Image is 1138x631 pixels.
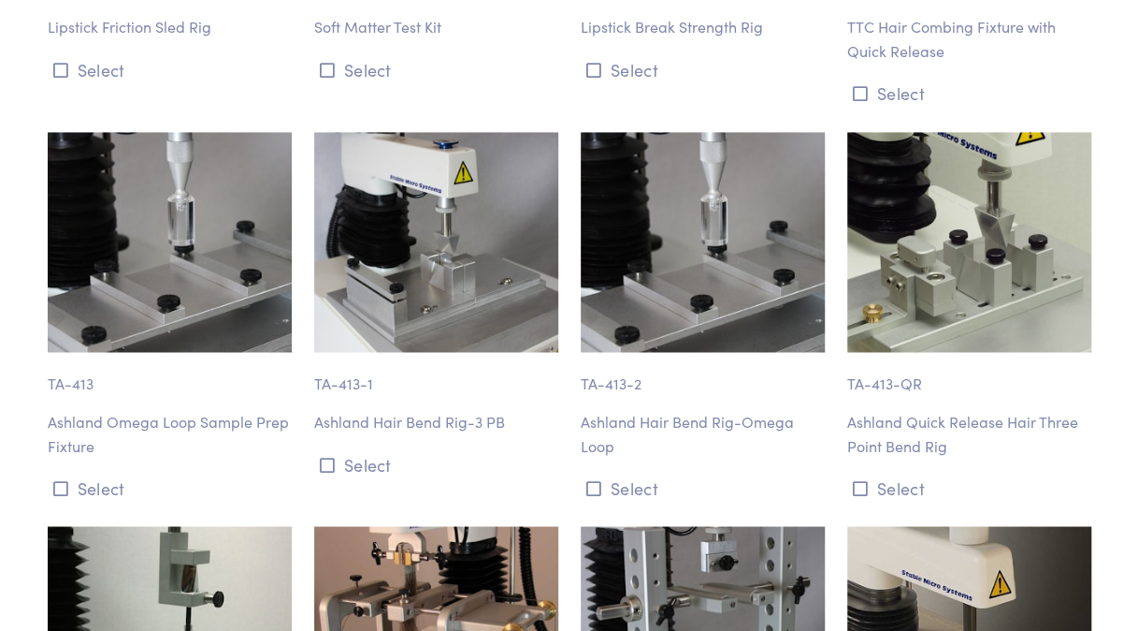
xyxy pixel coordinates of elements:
[314,132,558,352] img: ta-413-1_hair-bending-rig2.jpg
[847,15,1091,63] p: TTC Hair Combing Fixture with Quick Release
[314,54,558,85] button: Select
[48,352,292,395] p: TA-413
[581,472,825,503] button: Select
[581,132,825,352] img: ta-413-2_omega-loop-fixture.jpg
[48,409,292,457] p: Ashland Omega Loop Sample Prep Fixture
[314,448,558,479] button: Select
[847,78,1091,109] button: Select
[48,132,292,352] img: ta-413-2_omega-loop-fixture.jpg
[48,472,292,503] button: Select
[581,54,825,85] button: Select
[847,472,1091,503] button: Select
[314,15,558,39] p: Soft Matter Test Kit
[581,15,825,39] p: Lipstick Break Strength Rig
[581,409,825,457] p: Ashland Hair Bend Rig-Omega Loop
[847,409,1091,457] p: Ashland Quick Release Hair Three Point Bend Rig
[48,54,292,85] button: Select
[847,352,1091,395] p: TA-413-QR
[314,352,558,395] p: TA-413-1
[48,15,292,39] p: Lipstick Friction Sled Rig
[581,352,825,395] p: TA-413-2
[314,409,558,433] p: Ashland Hair Bend Rig-3 PB
[847,132,1091,352] img: ta-413qr.jpg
